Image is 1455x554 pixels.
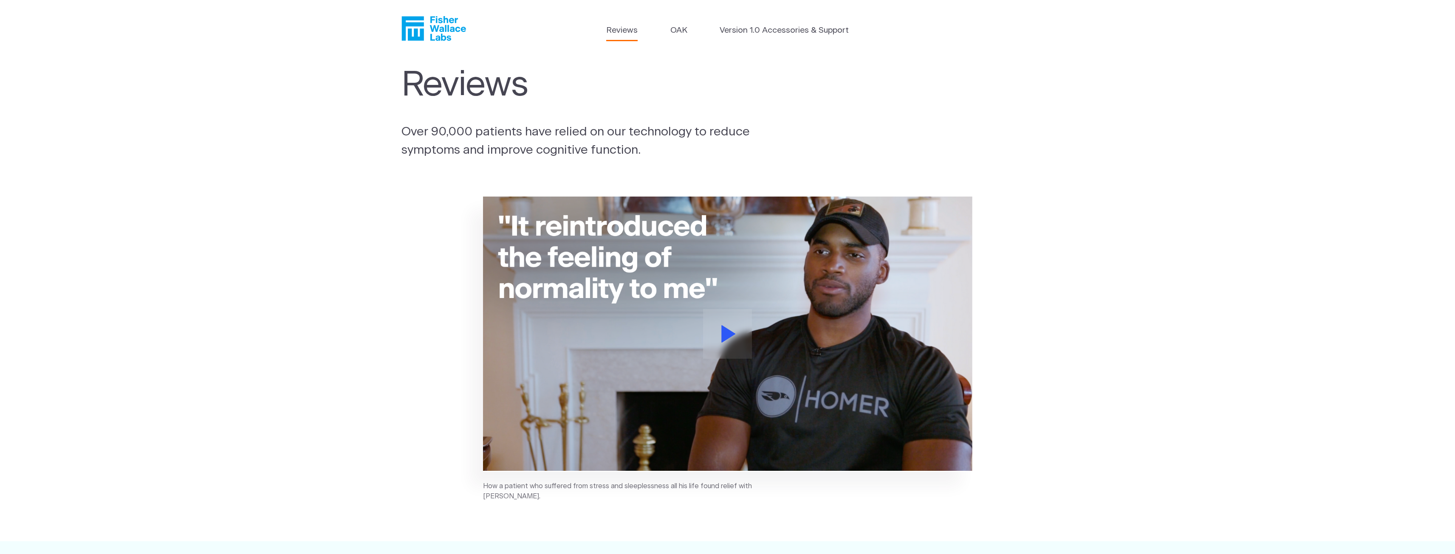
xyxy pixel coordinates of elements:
a: Reviews [606,25,638,37]
svg: Play [721,325,736,343]
a: OAK [670,25,687,37]
a: Version 1.0 Accessories & Support [720,25,849,37]
p: Over 90,000 patients have relied on our technology to reduce symptoms and improve cognitive funct... [401,123,773,159]
figcaption: How a patient who suffered from stress and sleeplessness all his life found relief with [PERSON_N... [483,481,759,502]
h1: Reviews [401,65,768,106]
a: Fisher Wallace [401,16,466,41]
